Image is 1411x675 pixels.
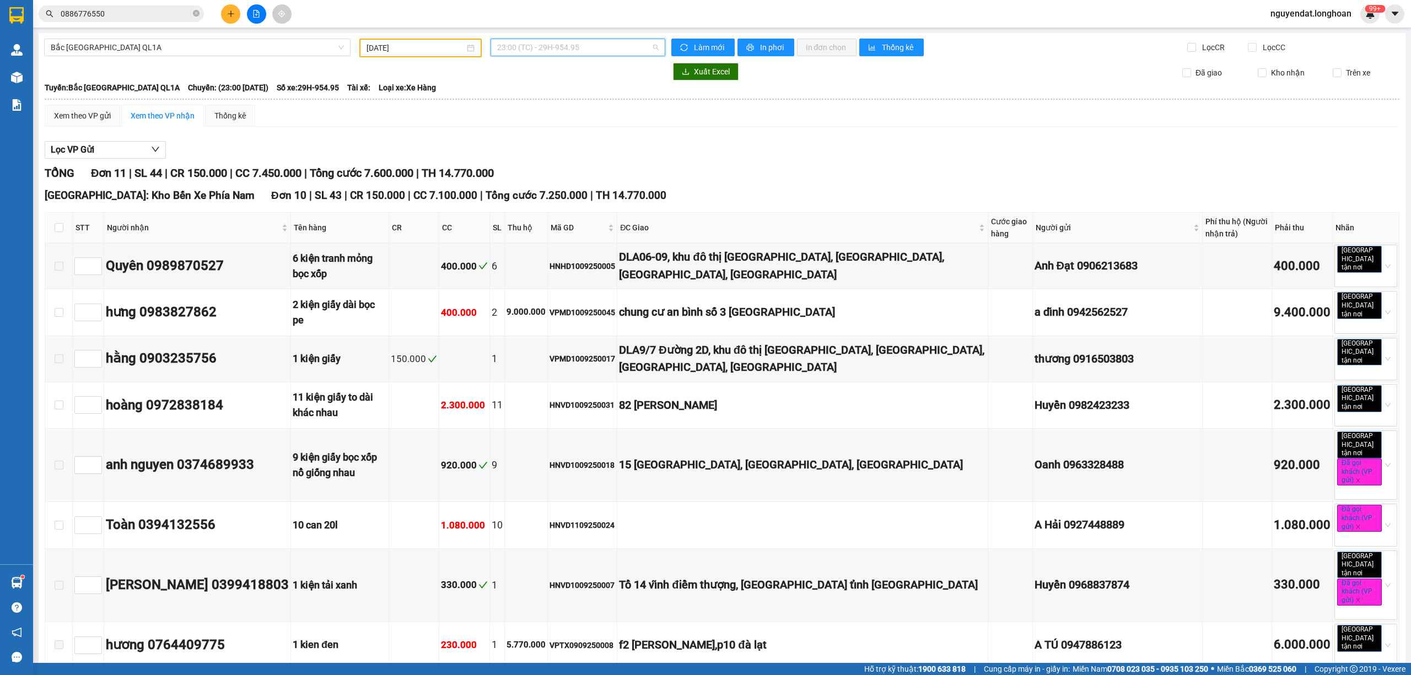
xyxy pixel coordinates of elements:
button: downloadXuất Excel [673,63,739,80]
div: 1 [492,351,503,366]
td: VPMD1009250017 [548,336,617,382]
span: caret-down [1390,9,1400,19]
strong: 1900 633 818 [918,665,966,673]
span: | [590,189,593,202]
td: HNVD1009250007 [548,549,617,622]
span: down [151,145,160,154]
div: VPTX0909250008 [550,639,615,651]
span: close [1364,644,1370,649]
div: 6 kiện tranh mỏng bọc xốp [293,251,387,282]
div: [PERSON_NAME] 0399418803 [106,575,289,596]
div: 400.000 [441,259,488,274]
th: CC [439,213,490,243]
div: Toàn 0394132556 [106,515,289,536]
span: 23:00 (TC) - 29H-954.95 [497,39,659,56]
td: HNVD1109250024 [548,502,617,548]
sup: 425 [1365,5,1385,13]
div: 82 [PERSON_NAME] [619,397,986,414]
div: 2 [492,305,503,320]
span: notification [12,627,22,638]
span: [GEOGRAPHIC_DATA] tận nơi [1337,431,1382,458]
td: HNHD1009250005 [548,243,617,289]
div: hằng 0903235756 [106,348,289,369]
span: close [1364,311,1370,317]
span: close [1355,524,1361,530]
div: 10 [492,517,503,533]
td: VPMD1009250045 [548,289,617,336]
div: Quyên 0989870527 [106,256,289,277]
span: file-add [252,10,260,18]
span: check [478,461,488,470]
div: chung cư an bình số 3 [GEOGRAPHIC_DATA] [619,304,986,321]
th: Cước giao hàng [988,213,1033,243]
span: message [12,652,22,662]
span: | [480,189,483,202]
span: Tổng cước 7.250.000 [486,189,588,202]
span: plus [227,10,235,18]
th: Thu hộ [505,213,548,243]
div: 11 [492,397,503,413]
span: Đơn 11 [91,166,126,180]
div: DLA06-09, khu đô thị [GEOGRAPHIC_DATA], [GEOGRAPHIC_DATA], [GEOGRAPHIC_DATA], [GEOGRAPHIC_DATA] [619,249,986,283]
span: nguyendat.longhoan [1262,7,1360,20]
button: plus [221,4,240,24]
span: In phơi [760,41,785,53]
span: Lọc VP Gửi [51,143,94,156]
div: 1 kiện tải xanh [293,577,387,593]
div: hương 0764409775 [106,635,289,656]
div: 2 kiện giấy dài bọc pe [293,297,387,328]
span: Đã gọi khách (VP gửi) [1337,579,1382,606]
span: [GEOGRAPHIC_DATA] tận nơi [1337,246,1382,273]
div: 9 kiện giấy bọc xốp nổ giống nhau [293,450,387,481]
button: aim [272,4,292,24]
span: close [1355,597,1361,603]
div: A Hải 0927448889 [1035,516,1200,533]
span: Thống kê [882,41,915,53]
div: hưng 0983827862 [106,302,289,323]
strong: 0708 023 035 - 0935 103 250 [1107,665,1208,673]
span: Đã giao [1191,67,1226,79]
img: warehouse-icon [11,44,23,56]
span: | [304,166,307,180]
div: anh nguyen 0374689933 [106,455,289,476]
span: [GEOGRAPHIC_DATA] tận nơi [1337,339,1382,366]
span: Loại xe: Xe Hàng [379,82,436,94]
span: search [46,10,53,18]
div: 1 kiện giấy [293,351,387,366]
span: Tài xế: [347,82,370,94]
span: close [1364,404,1370,409]
div: HNVD1009250031 [550,399,615,411]
span: printer [746,44,756,52]
input: 11/09/2025 [367,42,465,54]
div: 11 kiện giấy to dài khác nhau [293,390,387,421]
span: SL 43 [315,189,342,202]
div: f2 [PERSON_NAME],p10 đà lạt [619,636,986,654]
div: 1.080.000 [441,518,488,533]
span: Lọc CC [1258,41,1287,53]
div: 230.000 [441,638,488,652]
span: close [1364,358,1370,363]
span: [GEOGRAPHIC_DATA] tận nơi [1337,385,1382,412]
span: | [165,166,168,180]
span: download [682,68,690,77]
div: 2.300.000 [1274,396,1331,415]
div: Anh Đạt 0906213683 [1035,257,1200,274]
button: syncLàm mới [671,39,735,56]
th: Tên hàng [291,213,389,243]
div: HNVD1009250018 [550,459,615,471]
div: 920.000 [441,458,488,473]
span: Cung cấp máy in - giấy in: [984,663,1070,675]
span: Làm mới [694,41,726,53]
div: A TÚ 0947886123 [1035,636,1200,654]
span: CR 150.000 [350,189,405,202]
div: 6.000.000 [1274,635,1331,655]
div: Thống kê [214,110,246,122]
span: Mã GD [551,222,606,234]
div: Huyền 0968837874 [1035,576,1200,593]
span: | [230,166,233,180]
sup: 1 [21,575,24,579]
th: CR [389,213,439,243]
span: Miền Nam [1073,663,1208,675]
span: | [416,166,419,180]
span: Đơn 10 [271,189,306,202]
